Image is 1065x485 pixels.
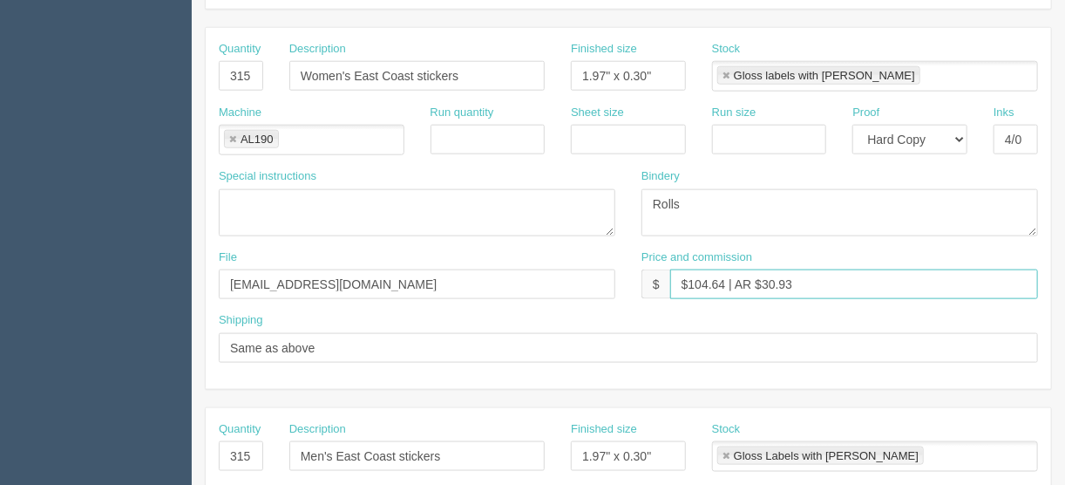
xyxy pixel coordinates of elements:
label: Run size [712,105,756,121]
label: Machine [219,105,261,121]
label: Stock [712,421,741,438]
label: Bindery [641,168,680,185]
label: Shipping [219,312,263,329]
label: Run quantity [431,105,494,121]
label: Sheet size [571,105,624,121]
div: Gloss Labels with [PERSON_NAME] [734,450,919,461]
label: Description [289,41,346,58]
label: Quantity [219,421,261,438]
div: $ [641,270,670,299]
label: Proof [852,105,879,121]
label: Description [289,421,346,438]
label: Finished size [571,41,637,58]
textarea: Rolls [641,189,1038,236]
label: Finished size [571,421,637,438]
div: Gloss labels with [PERSON_NAME] [734,70,915,81]
label: Inks [994,105,1014,121]
label: Price and commission [641,249,752,266]
div: AL190 [241,133,274,145]
label: File [219,249,237,266]
label: Quantity [219,41,261,58]
label: Special instructions [219,168,316,185]
label: Stock [712,41,741,58]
